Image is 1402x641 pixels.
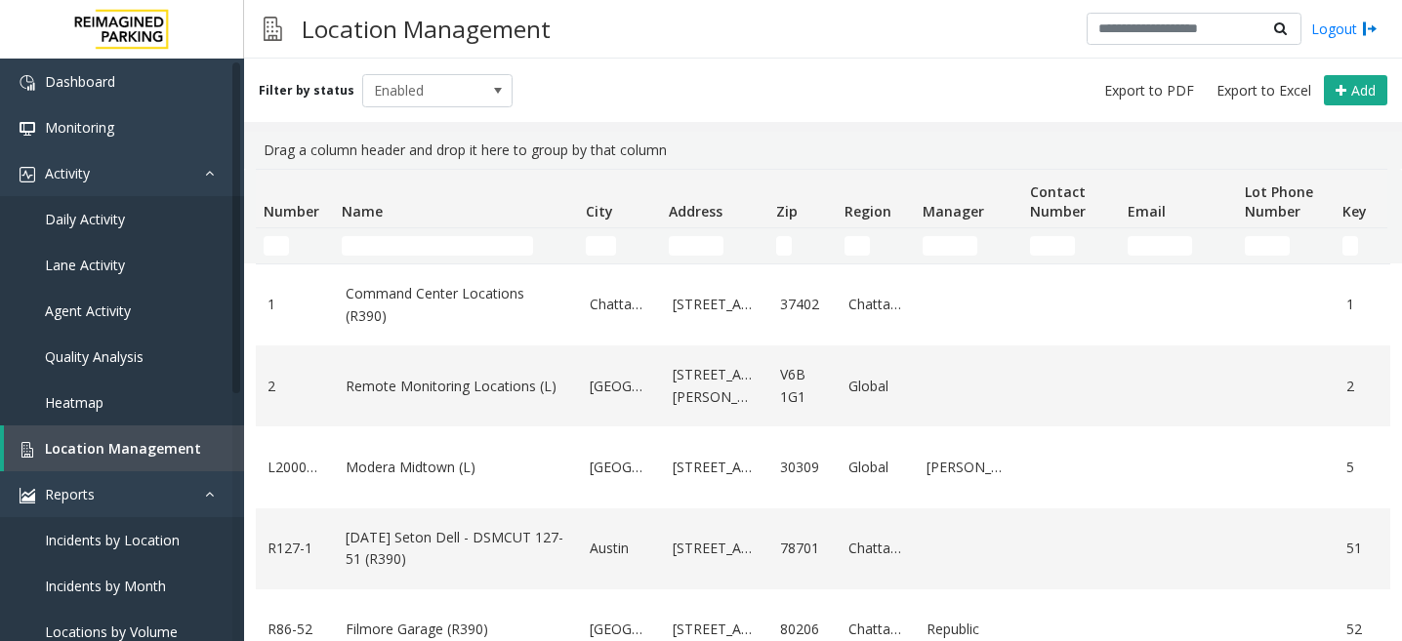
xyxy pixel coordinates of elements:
img: 'icon' [20,167,35,182]
a: 51 [1346,538,1391,559]
a: Global [848,376,903,397]
td: Contact Number Filter [1022,228,1120,263]
input: Key Filter [1342,236,1358,256]
input: Lot Phone Number Filter [1245,236,1290,256]
input: City Filter [586,236,616,256]
a: Modera Midtown (L) [346,457,566,478]
a: [GEOGRAPHIC_DATA] [590,457,649,478]
a: R86-52 [268,619,322,640]
a: Chattanooga [848,294,903,315]
a: Republic [927,619,1010,640]
span: Heatmap [45,393,103,412]
a: [GEOGRAPHIC_DATA] [590,376,649,397]
a: 2 [1346,376,1391,397]
td: Zip Filter [768,228,837,263]
span: Export to PDF [1104,81,1194,100]
a: [STREET_ADDRESS] [673,619,757,640]
span: Region [845,202,891,220]
a: Command Center Locations (R390) [346,283,566,327]
a: 5 [1346,457,1391,478]
a: [STREET_ADDRESS][PERSON_NAME] [673,364,757,408]
img: 'icon' [20,488,35,503]
a: 30309 [780,457,825,478]
span: Incidents by Month [45,577,166,595]
span: Reports [45,485,95,503]
a: 78701 [780,538,825,559]
label: Filter by status [259,82,354,100]
span: Dashboard [45,72,115,91]
span: Quality Analysis [45,347,144,366]
a: Chattanooga [848,619,903,640]
a: 37402 [780,294,825,315]
img: logout [1362,19,1378,39]
a: 80206 [780,619,825,640]
span: Add [1351,81,1376,100]
input: Number Filter [264,236,289,256]
a: R127-1 [268,538,322,559]
a: Location Management [4,425,244,471]
span: Export to Excel [1216,81,1311,100]
span: Incidents by Location [45,531,180,549]
img: 'icon' [20,121,35,137]
a: Remote Monitoring Locations (L) [346,376,566,397]
input: Address Filter [669,236,723,256]
img: 'icon' [20,75,35,91]
input: Manager Filter [923,236,977,256]
td: Name Filter [334,228,578,263]
a: 1 [1346,294,1391,315]
td: Number Filter [256,228,334,263]
span: Contact Number [1030,182,1086,220]
span: Name [342,202,383,220]
div: Drag a column header and drop it here to group by that column [256,132,1390,169]
td: Address Filter [661,228,768,263]
a: Global [848,457,903,478]
input: Region Filter [845,236,870,256]
a: [STREET_ADDRESS] [673,294,757,315]
a: [STREET_ADDRESS] [673,457,757,478]
button: Export to PDF [1096,77,1202,104]
a: Chattanooga [590,294,649,315]
a: [PERSON_NAME] [927,457,1010,478]
a: Austin [590,538,649,559]
span: City [586,202,613,220]
a: Chattanooga [848,538,903,559]
span: Lane Activity [45,256,125,274]
span: Enabled [363,75,482,106]
td: Email Filter [1120,228,1237,263]
span: Location Management [45,439,201,458]
td: Region Filter [837,228,915,263]
span: Zip [776,202,798,220]
button: Export to Excel [1209,77,1319,104]
input: Email Filter [1128,236,1192,256]
span: Email [1128,202,1166,220]
input: Zip Filter [776,236,792,256]
a: Logout [1311,19,1378,39]
span: Activity [45,164,90,182]
a: Filmore Garage (R390) [346,619,566,640]
td: City Filter [578,228,661,263]
span: Manager [923,202,984,220]
td: Manager Filter [915,228,1022,263]
span: Key [1342,202,1367,220]
span: Daily Activity [45,210,125,228]
button: Add [1324,75,1387,106]
span: Monitoring [45,118,114,137]
a: 1 [268,294,322,315]
input: Name Filter [342,236,533,256]
span: Locations by Volume [45,622,178,641]
span: Lot Phone Number [1245,182,1313,220]
span: Address [669,202,722,220]
a: 52 [1346,619,1391,640]
a: [DATE] Seton Dell - DSMCUT 127-51 (R390) [346,527,566,571]
a: [GEOGRAPHIC_DATA] [590,619,649,640]
h3: Location Management [292,5,560,53]
span: Number [264,202,319,220]
a: [STREET_ADDRESS] [673,538,757,559]
td: Lot Phone Number Filter [1237,228,1335,263]
input: Contact Number Filter [1030,236,1075,256]
img: pageIcon [264,5,282,53]
a: L20000500 [268,457,322,478]
span: Agent Activity [45,301,131,320]
a: V6B 1G1 [780,364,825,408]
img: 'icon' [20,442,35,458]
